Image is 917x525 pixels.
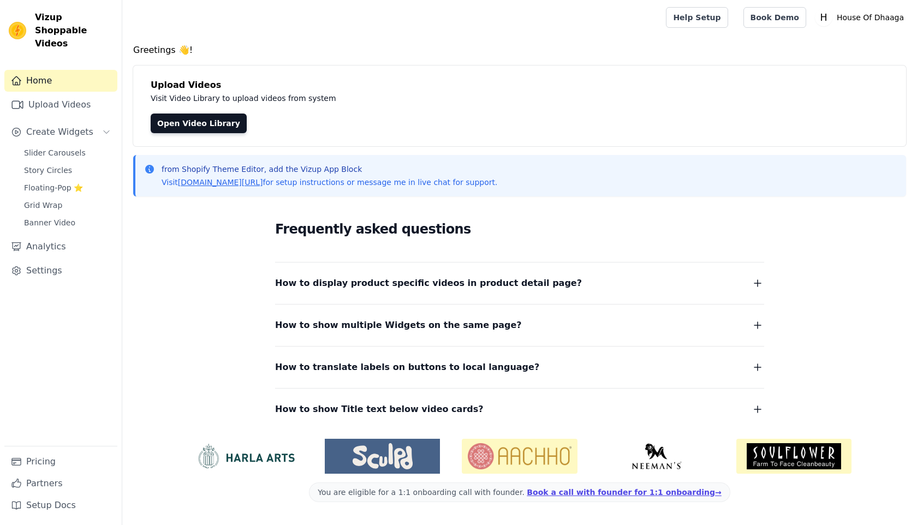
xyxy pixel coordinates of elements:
h4: Greetings 👋! [133,44,906,57]
a: Partners [4,473,117,494]
span: Slider Carousels [24,147,86,158]
a: Story Circles [17,163,117,178]
img: Aachho [462,439,577,474]
p: from Shopify Theme Editor, add the Vizup App Block [162,164,497,175]
span: How to show Title text below video cards? [275,402,484,417]
a: Book Demo [743,7,806,28]
a: Book a call with founder for 1:1 onboarding [527,488,721,497]
a: Setup Docs [4,494,117,516]
button: How to show multiple Widgets on the same page? [275,318,764,333]
span: Create Widgets [26,126,93,139]
button: Create Widgets [4,121,117,143]
a: Home [4,70,117,92]
p: Visit Video Library to upload videos from system [151,92,640,105]
a: Floating-Pop ⭐ [17,180,117,195]
span: Story Circles [24,165,72,176]
text: H [820,12,827,23]
p: Visit for setup instructions or message me in live chat for support. [162,177,497,188]
span: Floating-Pop ⭐ [24,182,83,193]
img: Vizup [9,22,26,39]
a: Analytics [4,236,117,258]
a: Upload Videos [4,94,117,116]
p: House Of Dhaaga [832,8,908,27]
h2: Frequently asked questions [275,218,764,240]
a: [DOMAIN_NAME][URL] [178,178,263,187]
img: Sculpd US [325,443,440,469]
span: How to show multiple Widgets on the same page? [275,318,522,333]
img: HarlaArts [188,443,303,469]
a: Settings [4,260,117,282]
a: Banner Video [17,215,117,230]
span: How to display product specific videos in product detail page? [275,276,582,291]
button: How to translate labels on buttons to local language? [275,360,764,375]
span: Vizup Shoppable Videos [35,11,113,50]
span: How to translate labels on buttons to local language? [275,360,539,375]
img: Neeman's [599,443,714,469]
button: How to display product specific videos in product detail page? [275,276,764,291]
button: How to show Title text below video cards? [275,402,764,417]
a: Help Setup [666,7,728,28]
img: Soulflower [736,439,851,474]
a: Pricing [4,451,117,473]
span: Grid Wrap [24,200,62,211]
button: H House Of Dhaaga [815,8,908,27]
a: Open Video Library [151,114,247,133]
a: Slider Carousels [17,145,117,160]
a: Grid Wrap [17,198,117,213]
span: Banner Video [24,217,75,228]
h4: Upload Videos [151,79,889,92]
